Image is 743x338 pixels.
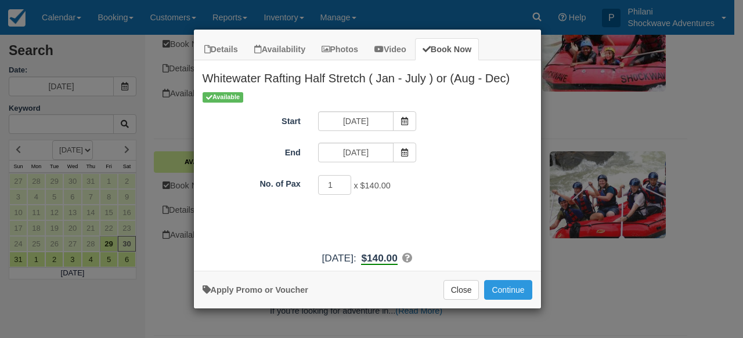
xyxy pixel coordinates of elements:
[194,174,309,190] label: No. of Pax
[361,252,397,265] b: $140.00
[367,38,414,61] a: Video
[194,60,541,90] h2: Whitewater Rafting Half Stretch ( Jan - July ) or (Aug - Dec)
[197,38,246,61] a: Details
[194,251,541,266] div: :
[194,60,541,265] div: Item Modal
[194,111,309,128] label: Start
[203,92,244,102] span: Available
[443,280,479,300] button: Close
[194,143,309,159] label: End
[314,38,366,61] a: Photos
[354,181,390,191] span: x $140.00
[203,285,308,295] a: Apply Voucher
[322,252,354,264] span: [DATE]
[318,175,352,195] input: No. of Pax
[247,38,313,61] a: Availability
[484,280,532,300] button: Add to Booking
[415,38,479,61] a: Book Now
